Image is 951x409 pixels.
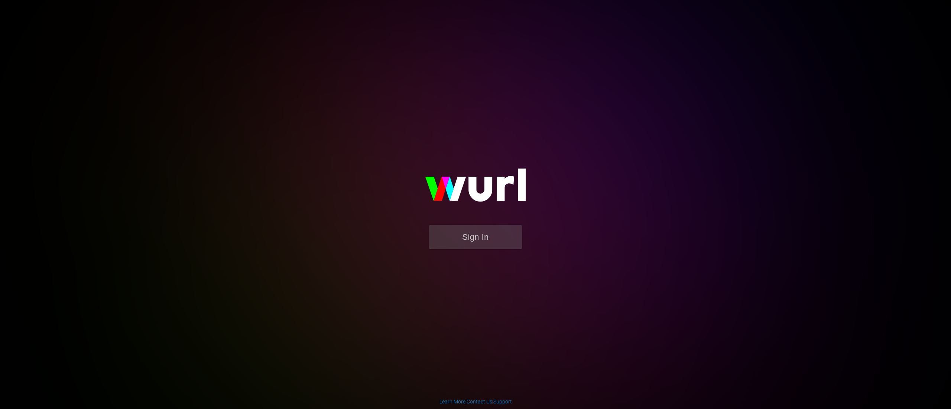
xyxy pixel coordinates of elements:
a: Support [493,399,512,405]
button: Sign In [429,225,522,249]
div: | | [439,398,512,405]
a: Learn More [439,399,465,405]
img: wurl-logo-on-black-223613ac3d8ba8fe6dc639794a292ebdb59501304c7dfd60c99c58986ef67473.svg [401,153,550,225]
a: Contact Us [467,399,492,405]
